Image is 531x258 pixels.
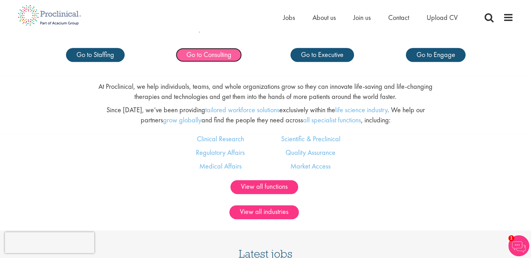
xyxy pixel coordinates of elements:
[303,115,361,124] a: all specialist functions
[508,235,514,241] span: 1
[290,48,354,62] a: Go to Executive
[5,232,94,253] iframe: reCAPTCHA
[312,13,336,22] a: About us
[290,162,331,171] a: Market Access
[388,13,409,22] a: Contact
[176,48,242,62] a: Go to Consulting
[76,50,114,59] span: Go to Staffing
[205,105,279,114] a: tailored workforce solutions
[335,105,387,114] a: life science industry
[196,148,245,157] a: Regulatory Affairs
[416,50,455,59] span: Go to Engage
[229,205,299,219] a: View all industries
[163,115,201,124] a: grow globally
[199,162,242,171] a: Medical Affairs
[281,134,340,143] a: Scientific & Preclinical
[301,50,344,59] span: Go to Executive
[66,48,125,62] a: Go to Staffing
[90,81,441,101] p: At Proclinical, we help individuals, teams, and whole organizations grow so they can innovate lif...
[353,13,371,22] a: Join us
[197,134,244,143] a: Clinical Research
[90,105,441,125] p: Since [DATE], we’ve been providing exclusively within the . We help our partners and find the peo...
[186,50,231,59] span: Go to Consulting
[406,48,466,62] a: Go to Engage
[230,180,298,194] a: View all functions
[508,235,529,256] img: Chatbot
[427,13,458,22] a: Upload CV
[286,148,335,157] a: Quality Assurance
[283,13,295,22] a: Jobs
